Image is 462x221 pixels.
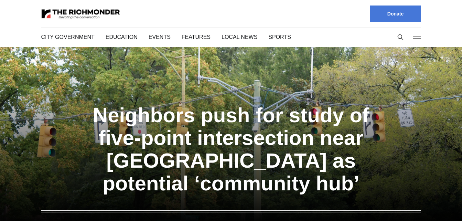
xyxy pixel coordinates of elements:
[84,101,379,198] a: Neighbors push for study of five-point intersection near [GEOGRAPHIC_DATA] as potential ‘communit...
[41,34,95,40] a: City Government
[395,32,406,42] button: Search this site
[222,34,257,40] a: Local News
[106,34,138,40] a: Education
[41,8,120,20] img: The Richmonder
[182,34,211,40] a: Features
[404,187,462,221] iframe: portal-trigger
[268,34,291,40] a: Sports
[149,34,171,40] a: Events
[370,6,421,22] a: Donate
